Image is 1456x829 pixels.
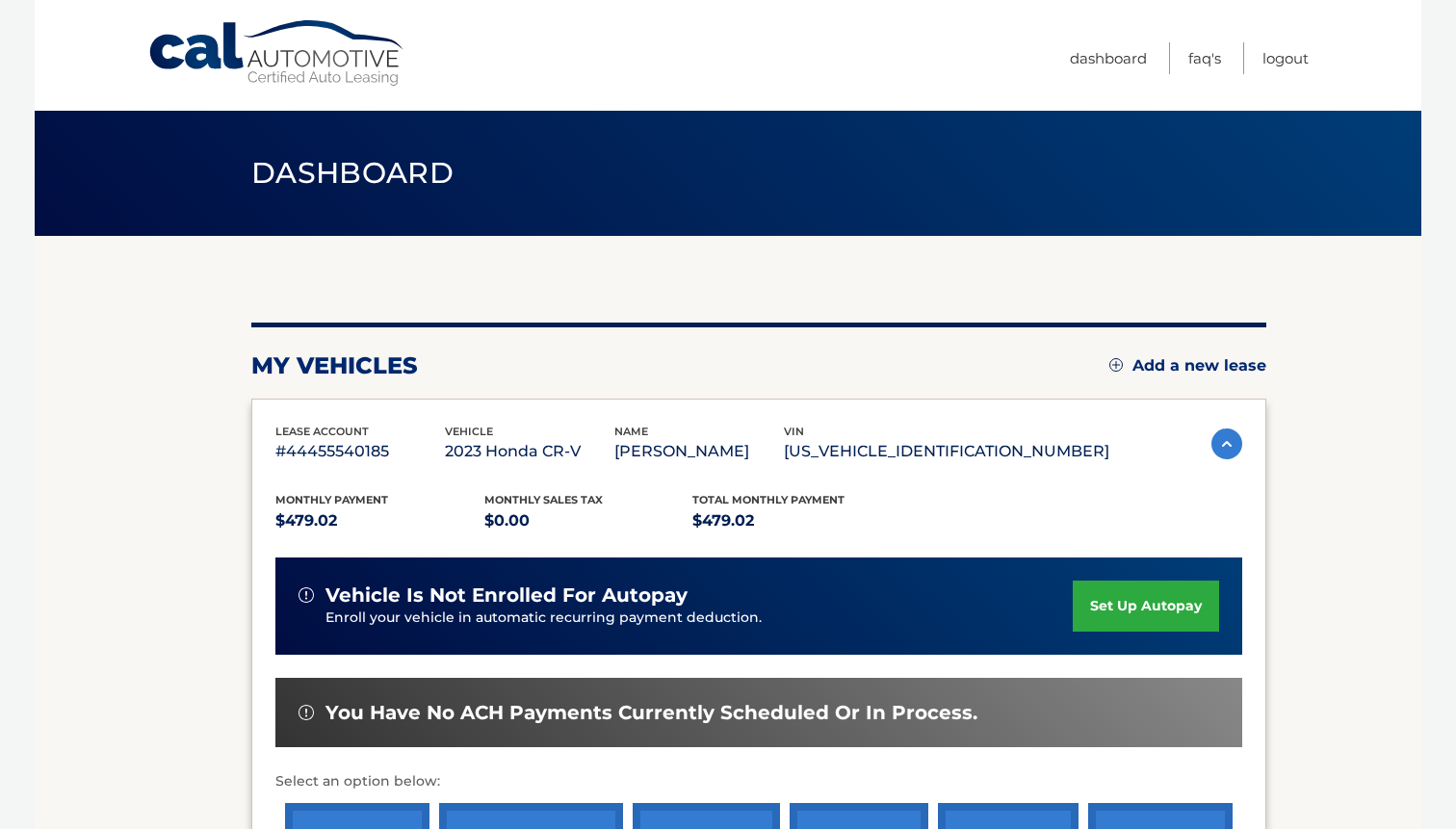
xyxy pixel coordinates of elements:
img: accordion-active.svg [1211,428,1242,459]
span: name [614,425,648,438]
p: $479.02 [275,507,484,534]
span: vehicle [445,425,493,438]
img: alert-white.svg [299,587,314,603]
h2: my vehicles [251,351,418,380]
a: Dashboard [1070,42,1147,74]
a: Cal Automotive [147,19,407,88]
a: set up autopay [1073,581,1219,632]
p: [US_VEHICLE_IDENTIFICATION_NUMBER] [784,438,1109,465]
p: 2023 Honda CR-V [445,438,614,465]
span: Monthly sales Tax [484,493,603,506]
p: #44455540185 [275,438,445,465]
a: Logout [1262,42,1309,74]
img: add.svg [1109,358,1123,372]
p: $479.02 [692,507,901,534]
span: Dashboard [251,155,454,191]
span: Monthly Payment [275,493,388,506]
span: vehicle is not enrolled for autopay [325,583,688,608]
p: $0.00 [484,507,693,534]
img: alert-white.svg [299,705,314,720]
span: Total Monthly Payment [692,493,845,506]
p: Select an option below: [275,770,1242,793]
span: vin [784,425,804,438]
span: You have no ACH payments currently scheduled or in process. [325,701,977,725]
a: FAQ's [1188,42,1221,74]
span: lease account [275,425,369,438]
p: [PERSON_NAME] [614,438,784,465]
p: Enroll your vehicle in automatic recurring payment deduction. [325,608,1073,629]
a: Add a new lease [1109,356,1266,376]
